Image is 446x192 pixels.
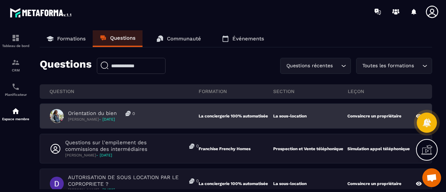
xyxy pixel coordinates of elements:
img: messages [189,144,194,149]
p: AUTORISATION DE SOUS LOCATION PAR LE COPROPRIETE ? [68,174,180,187]
p: La sous-location [273,181,307,186]
p: 0 [132,111,135,116]
p: Franchise Frenchy Homes [199,146,273,151]
img: logo [10,6,72,19]
p: Orientation du bien [68,110,117,117]
p: [PERSON_NAME] [68,117,135,122]
p: Formations [57,36,86,42]
p: Tableau de bord [2,44,30,48]
p: Convaincre un propriétaire [347,181,401,186]
a: automationsautomationsEspace membre [2,102,30,126]
a: Communauté [149,30,208,47]
a: schedulerschedulerPlanificateur [2,77,30,102]
p: Simulation appel téléphonique [347,146,410,151]
div: Search for option [356,58,432,74]
img: messages [125,111,131,116]
p: FORMATION [199,88,273,94]
a: Formations [40,30,93,47]
a: Questions [93,30,143,47]
span: - [DATE] [99,117,115,122]
p: La conciergerie 100% automatisée [199,114,273,118]
p: 0 [196,178,199,184]
a: formationformationTableau de bord [2,29,30,53]
p: Questions [40,58,92,74]
a: formationformationCRM [2,53,30,77]
div: Ouvrir le chat [422,168,441,187]
p: La conciergerie 100% automatisée [199,181,273,186]
p: Espace membre [2,117,30,121]
span: Questions récentes [285,62,334,70]
span: Toutes les formations [361,62,415,70]
p: Prospection et Vente téléphonique [273,146,343,151]
p: Questions sur l'empilement des commissions des intermédiaires [65,139,180,153]
p: Planificateur [2,93,30,97]
a: Événements [215,30,271,47]
span: - [DATE] [96,153,112,158]
img: scheduler [11,83,20,91]
img: automations [11,107,20,115]
div: Search for option [280,58,351,74]
input: Search for option [415,62,421,70]
p: Questions [110,35,136,41]
p: [PERSON_NAME] [65,153,199,158]
p: QUESTION [49,88,199,94]
p: section [273,88,348,94]
p: Convaincre un propriétaire [347,114,401,118]
img: formation [11,34,20,42]
p: CRM [2,68,30,72]
p: La sous-location [273,114,307,118]
p: 0 [196,143,199,149]
img: formation [11,58,20,67]
p: leçon [348,88,422,94]
input: Search for option [334,62,339,70]
p: Événements [232,36,264,42]
img: messages [189,178,194,184]
p: Communauté [167,36,201,42]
